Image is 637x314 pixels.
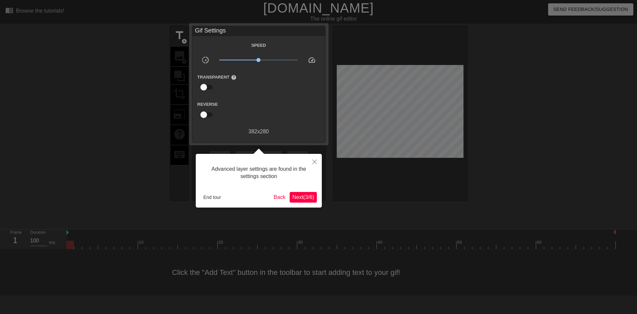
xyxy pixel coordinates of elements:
div: Advanced layer settings are found in the settings section [201,159,317,187]
button: Close [307,154,322,169]
button: End tour [201,192,224,202]
span: Next ( 3 / 6 ) [292,194,314,200]
button: Next [290,192,317,203]
button: Back [271,192,288,203]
